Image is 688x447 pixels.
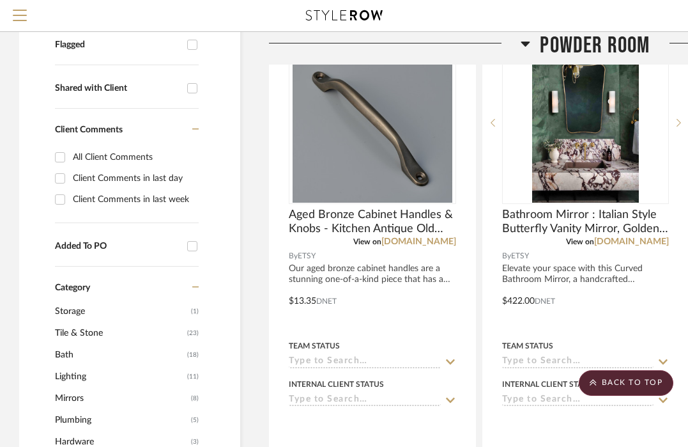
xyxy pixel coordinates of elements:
div: Flagged [55,40,181,51]
span: Storage [55,301,188,322]
span: Client Comments [55,125,123,134]
span: Tile & Stone [55,322,184,344]
span: (18) [187,345,199,365]
span: Bathroom Mirror : Italian Style Butterfly Vanity Mirror, Golden Irregular Asymmetrical Wall Mirrors [502,208,669,236]
div: Client Comments in last week [73,189,195,210]
div: Client Comments in last day [73,168,195,189]
span: Bath [55,344,184,366]
input: Type to Search… [289,395,441,407]
span: Mirrors [55,388,188,409]
input: Type to Search… [502,395,654,407]
div: All Client Comments [73,147,195,168]
div: Shared with Client [55,83,181,94]
img: Aged Bronze Cabinet Handles & Knobs - Kitchen Antique Old Solid Cast Cupboard Handles Bin Cupboar... [293,43,452,203]
div: Added To PO [55,241,181,252]
img: Bathroom Mirror : Italian Style Butterfly Vanity Mirror, Golden Irregular Asymmetrical Wall Mirrors [532,43,638,203]
span: By [289,250,298,262]
span: (1) [191,301,199,322]
span: Powder Room [540,32,650,59]
input: Type to Search… [502,356,654,368]
span: (5) [191,410,199,430]
span: View on [566,238,594,246]
span: Plumbing [55,409,188,431]
span: By [502,250,511,262]
scroll-to-top-button: BACK TO TOP [579,370,673,396]
input: Type to Search… [289,356,441,368]
a: [DOMAIN_NAME] [381,237,456,246]
span: (8) [191,388,199,409]
div: 0 [289,42,455,203]
div: Team Status [502,340,553,352]
span: ETSY [298,250,316,262]
span: View on [353,238,381,246]
div: Internal Client Status [502,379,597,390]
span: (11) [187,366,199,387]
a: [DOMAIN_NAME] [594,237,669,246]
span: ETSY [511,250,529,262]
div: Team Status [289,340,340,352]
span: Category [55,283,90,294]
span: (23) [187,323,199,343]
span: Aged Bronze Cabinet Handles & Knobs - Kitchen Antique Old Solid Cast Cupboard Handles Bin Cupboar... [289,208,456,236]
div: Internal Client Status [289,379,384,390]
span: Lighting [55,366,184,388]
